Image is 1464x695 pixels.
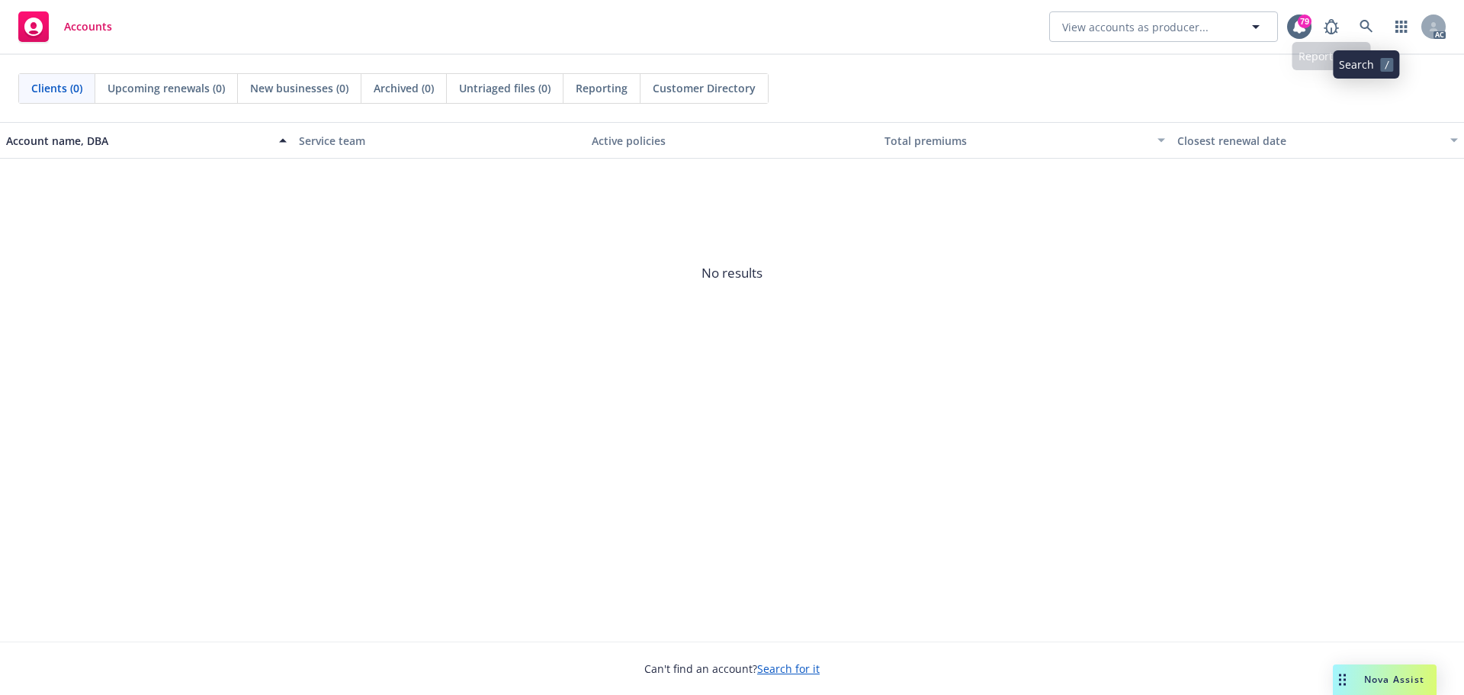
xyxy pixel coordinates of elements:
div: Total premiums [884,133,1148,149]
span: Upcoming renewals (0) [108,80,225,96]
div: Drag to move [1333,664,1352,695]
button: Nova Assist [1333,664,1437,695]
a: Report a Bug [1316,11,1347,42]
button: View accounts as producer... [1049,11,1278,42]
a: Search for it [757,661,820,676]
span: New businesses (0) [250,80,348,96]
div: Active policies [592,133,872,149]
button: Service team [293,122,586,159]
span: Can't find an account? [644,661,820,677]
span: Clients (0) [31,80,82,96]
span: View accounts as producer... [1062,19,1209,35]
span: Nova Assist [1364,673,1424,686]
div: Service team [299,133,579,149]
span: Reporting [576,80,628,96]
button: Closest renewal date [1171,122,1464,159]
a: Switch app [1386,11,1417,42]
button: Total premiums [878,122,1171,159]
div: Account name, DBA [6,133,270,149]
div: Closest renewal date [1177,133,1441,149]
span: Customer Directory [653,80,756,96]
a: Search [1351,11,1382,42]
button: Active policies [586,122,878,159]
span: Archived (0) [374,80,434,96]
span: Accounts [64,21,112,33]
span: Untriaged files (0) [459,80,551,96]
a: Accounts [12,5,118,48]
div: 79 [1298,14,1311,28]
